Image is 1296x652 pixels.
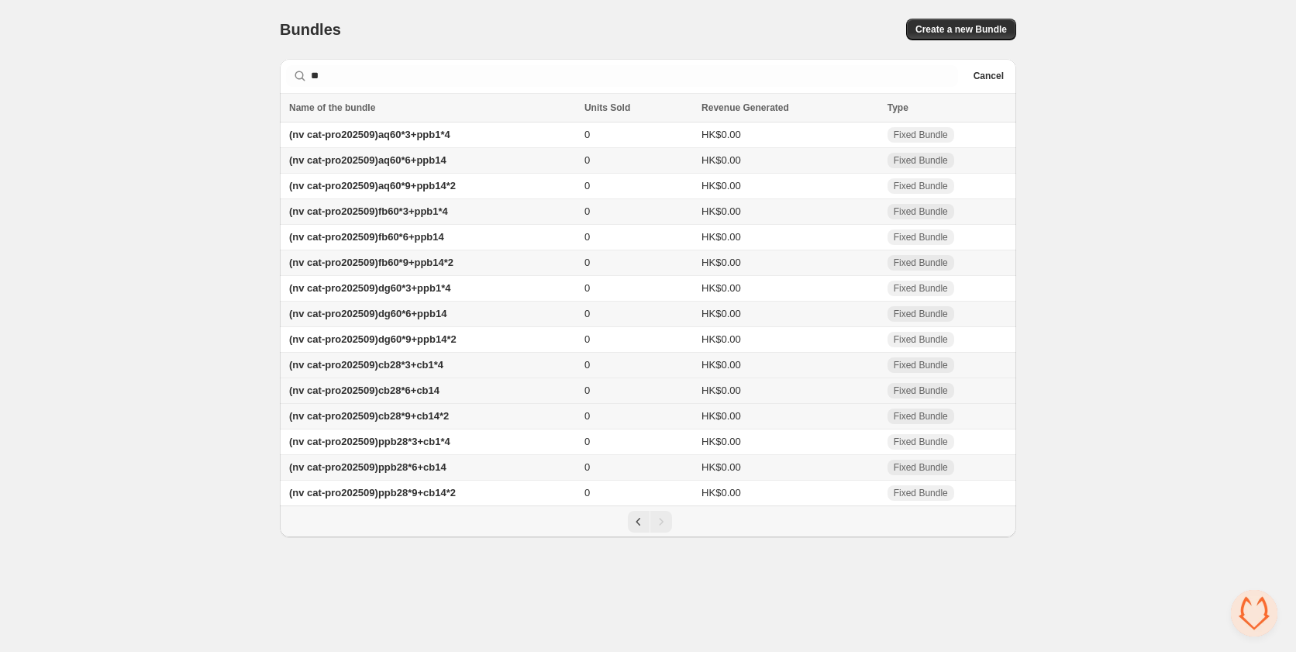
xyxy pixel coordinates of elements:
span: HK$0.00 [701,333,741,345]
span: (nv cat-pro202509)fb60*3+ppb1*4 [289,205,448,217]
span: HK$0.00 [701,385,741,396]
span: Fixed Bundle [894,180,948,192]
span: 0 [584,333,590,345]
span: 0 [584,180,590,191]
span: Fixed Bundle [894,231,948,243]
span: (nv cat-pro202509)cb28*9+cb14*2 [289,410,449,422]
span: Fixed Bundle [894,282,948,295]
nav: Pagination [280,505,1016,537]
span: (nv cat-pro202509)aq60*6+ppb14 [289,154,446,166]
span: Fixed Bundle [894,461,948,474]
span: (nv cat-pro202509)fb60*6+ppb14 [289,231,444,243]
span: Fixed Bundle [894,410,948,423]
button: Create a new Bundle [906,19,1016,40]
span: HK$0.00 [701,205,741,217]
button: Cancel [967,67,1010,85]
span: HK$0.00 [701,231,741,243]
span: HK$0.00 [701,282,741,294]
span: 0 [584,436,590,447]
span: Fixed Bundle [894,257,948,269]
span: Fixed Bundle [894,359,948,371]
span: HK$0.00 [701,308,741,319]
span: HK$0.00 [701,257,741,268]
span: Units Sold [584,100,630,116]
span: Revenue Generated [701,100,789,116]
span: (nv cat-pro202509)ppb28*6+cb14 [289,461,446,473]
span: (nv cat-pro202509)dg60*6+ppb14 [289,308,446,319]
span: Create a new Bundle [915,23,1007,36]
span: 0 [584,308,590,319]
span: Fixed Bundle [894,385,948,397]
span: 0 [584,231,590,243]
span: (nv cat-pro202509)cb28*3+cb1*4 [289,359,443,371]
button: Units Sold [584,100,646,116]
span: HK$0.00 [701,180,741,191]
span: (nv cat-pro202509)dg60*3+ppb1*4 [289,282,450,294]
span: HK$0.00 [701,487,741,498]
div: Type [888,100,1007,116]
span: Fixed Bundle [894,436,948,448]
span: Fixed Bundle [894,205,948,218]
span: 0 [584,154,590,166]
span: (nv cat-pro202509)aq60*9+ppb14*2 [289,180,456,191]
span: (nv cat-pro202509)dg60*9+ppb14*2 [289,333,457,345]
span: 0 [584,257,590,268]
h1: Bundles [280,20,341,39]
span: (nv cat-pro202509)fb60*9+ppb14*2 [289,257,453,268]
span: 0 [584,282,590,294]
div: 开放式聊天 [1231,590,1277,636]
span: 0 [584,205,590,217]
span: HK$0.00 [701,436,741,447]
span: Fixed Bundle [894,308,948,320]
span: (nv cat-pro202509)cb28*6+cb14 [289,385,439,396]
span: (nv cat-pro202509)ppb28*3+cb1*4 [289,436,450,447]
span: Fixed Bundle [894,129,948,141]
span: (nv cat-pro202509)ppb28*9+cb14*2 [289,487,456,498]
span: 0 [584,359,590,371]
button: Revenue Generated [701,100,805,116]
span: HK$0.00 [701,359,741,371]
span: 0 [584,385,590,396]
span: 0 [584,410,590,422]
span: 0 [584,461,590,473]
span: HK$0.00 [701,129,741,140]
span: HK$0.00 [701,154,741,166]
span: Cancel [974,70,1004,82]
button: Previous [628,511,650,533]
span: Fixed Bundle [894,333,948,346]
span: (nv cat-pro202509)aq60*3+ppb1*4 [289,129,450,140]
span: HK$0.00 [701,461,741,473]
span: Fixed Bundle [894,487,948,499]
span: 0 [584,129,590,140]
span: Fixed Bundle [894,154,948,167]
span: 0 [584,487,590,498]
span: HK$0.00 [701,410,741,422]
div: Name of the bundle [289,100,575,116]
